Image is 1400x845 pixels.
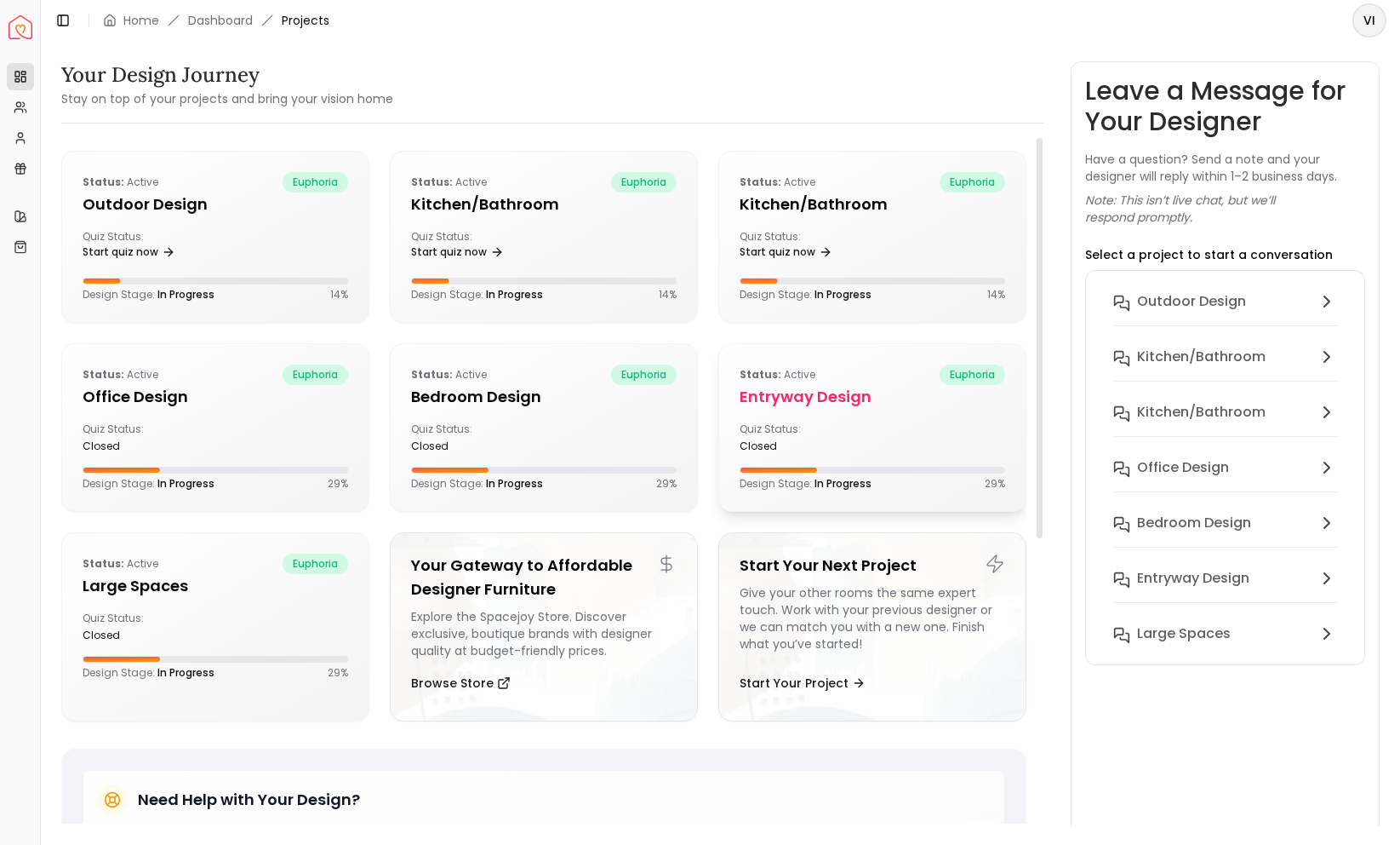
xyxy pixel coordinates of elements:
p: 14 % [659,288,677,302]
h6: Bedroom design [1137,513,1251,533]
h6: Outdoor design [1137,291,1246,312]
p: Design Stage: [740,477,871,491]
h5: Kitchen/Bathroom [740,193,1005,216]
button: Start Your Project [740,666,866,700]
button: Bedroom design [1100,506,1351,561]
p: 29 % [328,666,348,680]
a: Start Your Next ProjectGive your other rooms the same expert touch. Work with your previous desig... [718,532,1026,721]
h5: Start Your Next Project [740,554,1005,578]
div: closed [411,440,537,453]
span: In Progress [814,476,871,491]
span: In Progress [486,476,543,491]
div: Give your other rooms the same expert touch. Work with your previous designer or we can match you... [740,584,1005,659]
button: Kitchen/Bathroom [1100,395,1351,451]
button: Large Spaces [1100,617,1351,651]
b: Status: [83,367,124,382]
p: 29 % [985,477,1005,491]
a: Dashboard [188,12,253,29]
button: entryway design [1100,561,1351,617]
div: closed [83,440,209,453]
p: Design Stage: [83,666,214,680]
span: euphoria [283,554,348,574]
span: euphoria [283,172,348,193]
h5: Office design [83,385,348,409]
span: In Progress [486,287,543,302]
p: active [83,172,158,193]
p: active [83,554,158,574]
h5: Kitchen/Bathroom [411,193,677,216]
p: Design Stage: [83,288,214,302]
b: Status: [83,175,124,189]
a: Spacejoy [9,15,32,39]
span: euphoria [940,365,1005,385]
b: Status: [740,367,781,382]
div: Quiz Status: [411,422,537,453]
p: active [411,172,487,193]
span: In Progress [157,287,214,302]
p: Have a question? Send a note and your designer will reply within 1–2 business days. [1085,151,1365,185]
span: euphoria [283,365,348,385]
p: Design Stage: [740,288,871,302]
p: 14 % [987,288,1005,302]
h3: Your Design Journey [61,61,393,89]
button: Outdoor design [1100,285,1351,340]
h5: Your Gateway to Affordable Designer Furniture [411,554,677,601]
nav: breadcrumb [103,12,329,29]
b: Status: [83,556,124,571]
a: Start quiz now [83,240,175,264]
h5: Bedroom design [411,385,677,409]
p: Select a project to start a conversation [1085,246,1333,263]
p: 14 % [330,288,348,302]
h5: Outdoor design [83,193,348,216]
button: Office design [1100,451,1351,506]
p: active [411,365,487,385]
b: Status: [740,175,781,189]
a: Start quiz now [740,240,832,264]
p: active [740,172,815,193]
span: VI [1354,5,1385,36]
a: Your Gateway to Affordable Designer FurnitureExplore the Spacejoy Store. Discover exclusive, bout... [390,532,698,721]
a: Home [123,12,159,29]
span: euphoria [940,172,1005,193]
h5: entryway design [740,385,1005,409]
h6: Large Spaces [1137,624,1231,644]
b: Status: [411,175,453,189]
span: In Progress [814,287,871,302]
div: Quiz Status: [740,422,866,453]
span: In Progress [157,665,214,680]
h6: Kitchen/Bathroom [1137,402,1266,422]
div: Quiz Status: [83,612,209,642]
button: VI [1352,3,1386,37]
h5: Need Help with Your Design? [138,788,360,812]
span: euphoria [611,365,677,385]
small: Stay on top of your projects and bring your vision home [61,90,393,107]
span: euphoria [611,172,677,193]
div: Explore the Spacejoy Store. Discover exclusive, boutique brands with designer quality at budget-f... [411,608,677,659]
div: closed [740,440,866,453]
p: active [740,365,815,385]
h6: Kitchen/Bathroom [1137,347,1266,367]
b: Status: [411,367,453,382]
h3: Leave a Message for Your Designer [1085,76,1365,137]
button: Browse Store [411,666,511,700]
h6: Office design [1137,457,1229,478]
p: active [83,365,158,385]
h5: Large Spaces [83,574,348,598]
p: Design Stage: [411,288,543,302]
button: Kitchen/Bathroom [1100,340,1351,395]
a: Start quiz now [411,240,504,264]
p: 29 % [328,477,348,491]
img: Spacejoy Logo [9,15,32,39]
div: Quiz Status: [411,230,537,264]
p: Note: This isn’t live chat, but we’ll respond promptly. [1085,192,1365,226]
div: Quiz Status: [740,230,866,264]
div: Quiz Status: [83,422,209,453]
span: Projects [282,12,329,29]
span: In Progress [157,476,214,491]
p: 29 % [656,477,677,491]
p: Design Stage: [411,477,543,491]
p: Design Stage: [83,477,214,491]
h6: entryway design [1137,568,1249,589]
div: Quiz Status: [83,230,209,264]
div: closed [83,629,209,642]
